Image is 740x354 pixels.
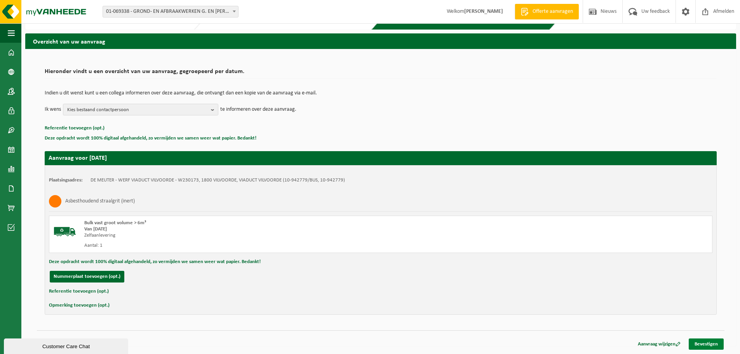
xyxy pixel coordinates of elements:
iframe: chat widget [4,337,130,354]
p: Indien u dit wenst kunt u een collega informeren over deze aanvraag, die ontvangt dan een kopie v... [45,91,717,96]
strong: Aanvraag voor [DATE] [49,155,107,161]
span: 01-069338 - GROND- EN AFBRAAKWERKEN G. EN A. DE MEUTER - TERNAT [103,6,238,17]
button: Opmerking toevoegen (opt.) [49,300,110,310]
td: DE MEUTER - WERF VIADUCT VILVOORDE - W230173, 1800 VILVOORDE, VIADUCT VILVOORDE (10-942779/BUS, 1... [91,177,345,183]
h3: Asbesthoudend straalgrit (inert) [65,195,135,208]
span: Bulk vast groot volume > 6m³ [84,220,146,225]
strong: [PERSON_NAME] [464,9,503,14]
p: te informeren over deze aanvraag. [220,104,296,115]
h2: Overzicht van uw aanvraag [25,33,736,49]
a: Bevestigen [689,338,724,350]
div: Aantal: 1 [84,242,412,249]
div: Zelfaanlevering [84,232,412,239]
button: Deze opdracht wordt 100% digitaal afgehandeld, zo vermijden we samen weer wat papier. Bedankt! [49,257,261,267]
button: Nummerplaat toevoegen (opt.) [50,271,124,283]
p: Ik wens [45,104,61,115]
button: Referentie toevoegen (opt.) [45,123,104,133]
span: Kies bestaand contactpersoon [67,104,208,116]
a: Offerte aanvragen [515,4,579,19]
span: Offerte aanvragen [531,8,575,16]
button: Deze opdracht wordt 100% digitaal afgehandeld, zo vermijden we samen weer wat papier. Bedankt! [45,133,256,143]
img: BL-SO-LV.png [53,220,77,243]
button: Referentie toevoegen (opt.) [49,286,109,296]
h2: Hieronder vindt u een overzicht van uw aanvraag, gegroepeerd per datum. [45,68,717,79]
strong: Plaatsingsadres: [49,178,83,183]
a: Aanvraag wijzigen [632,338,686,350]
button: Kies bestaand contactpersoon [63,104,218,115]
strong: Van [DATE] [84,227,107,232]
